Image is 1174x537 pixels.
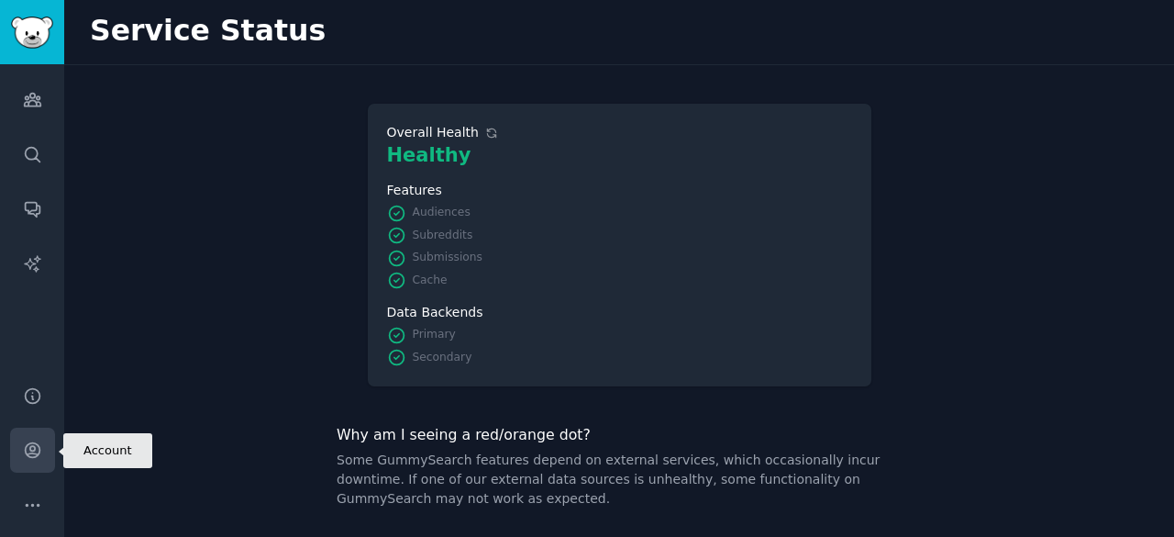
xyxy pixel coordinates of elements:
span: Cache [413,273,448,289]
span: Primary [413,327,456,343]
img: GummySearch logo [11,17,53,49]
span: Data Backends [387,305,483,319]
span: Submissions [413,250,482,266]
span: Healthy [387,144,471,166]
span: Audiences [413,205,471,221]
span: Features [387,183,442,197]
span: Subreddits [413,228,473,244]
dt: Why am I seeing a red/orange dot? [337,425,902,444]
div: Service Status [90,15,326,47]
span: Secondary [413,350,472,366]
dd: Some GummySearch features depend on external services, which occasionally incur downtime. If one ... [337,451,902,509]
span: Overall Health [387,123,846,142]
